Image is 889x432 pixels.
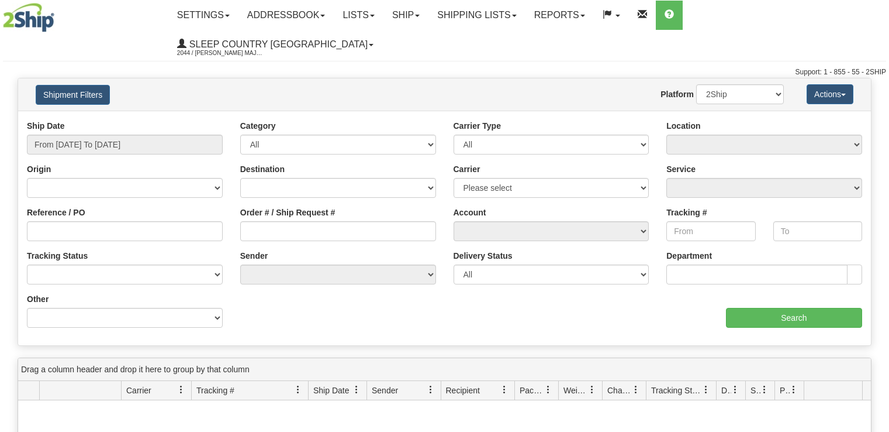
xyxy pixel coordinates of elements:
[372,385,398,396] span: Sender
[666,120,700,132] label: Location
[525,1,594,30] a: Reports
[454,163,480,175] label: Carrier
[660,88,694,100] label: Platform
[27,163,51,175] label: Origin
[721,385,731,396] span: Delivery Status
[520,385,544,396] span: Packages
[784,380,804,400] a: Pickup Status filter column settings
[773,221,862,241] input: To
[313,385,349,396] span: Ship Date
[666,207,707,218] label: Tracking #
[494,380,514,400] a: Recipient filter column settings
[3,3,54,32] img: logo2044.jpg
[421,380,441,400] a: Sender filter column settings
[168,30,382,59] a: Sleep Country [GEOGRAPHIC_DATA] 2044 / [PERSON_NAME] Major [PERSON_NAME]
[27,207,85,218] label: Reference / PO
[3,67,886,77] div: Support: 1 - 855 - 55 - 2SHIP
[454,250,513,262] label: Delivery Status
[171,380,191,400] a: Carrier filter column settings
[626,380,646,400] a: Charge filter column settings
[780,385,790,396] span: Pickup Status
[726,308,862,328] input: Search
[807,84,853,104] button: Actions
[240,207,335,218] label: Order # / Ship Request #
[666,163,696,175] label: Service
[862,156,888,276] iframe: chat widget
[750,385,760,396] span: Shipment Issues
[347,380,366,400] a: Ship Date filter column settings
[334,1,383,30] a: Lists
[240,250,268,262] label: Sender
[538,380,558,400] a: Packages filter column settings
[428,1,525,30] a: Shipping lists
[696,380,716,400] a: Tracking Status filter column settings
[240,120,276,132] label: Category
[186,39,368,49] span: Sleep Country [GEOGRAPHIC_DATA]
[238,1,334,30] a: Addressbook
[288,380,308,400] a: Tracking # filter column settings
[177,47,265,59] span: 2044 / [PERSON_NAME] Major [PERSON_NAME]
[582,380,602,400] a: Weight filter column settings
[666,221,755,241] input: From
[454,207,486,218] label: Account
[446,385,480,396] span: Recipient
[27,250,88,262] label: Tracking Status
[651,385,702,396] span: Tracking Status
[454,120,501,132] label: Carrier Type
[36,85,110,105] button: Shipment Filters
[607,385,632,396] span: Charge
[725,380,745,400] a: Delivery Status filter column settings
[755,380,774,400] a: Shipment Issues filter column settings
[383,1,428,30] a: Ship
[666,250,712,262] label: Department
[27,293,49,305] label: Other
[240,163,285,175] label: Destination
[18,358,871,381] div: grid grouping header
[126,385,151,396] span: Carrier
[168,1,238,30] a: Settings
[27,120,65,132] label: Ship Date
[196,385,234,396] span: Tracking #
[563,385,588,396] span: Weight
